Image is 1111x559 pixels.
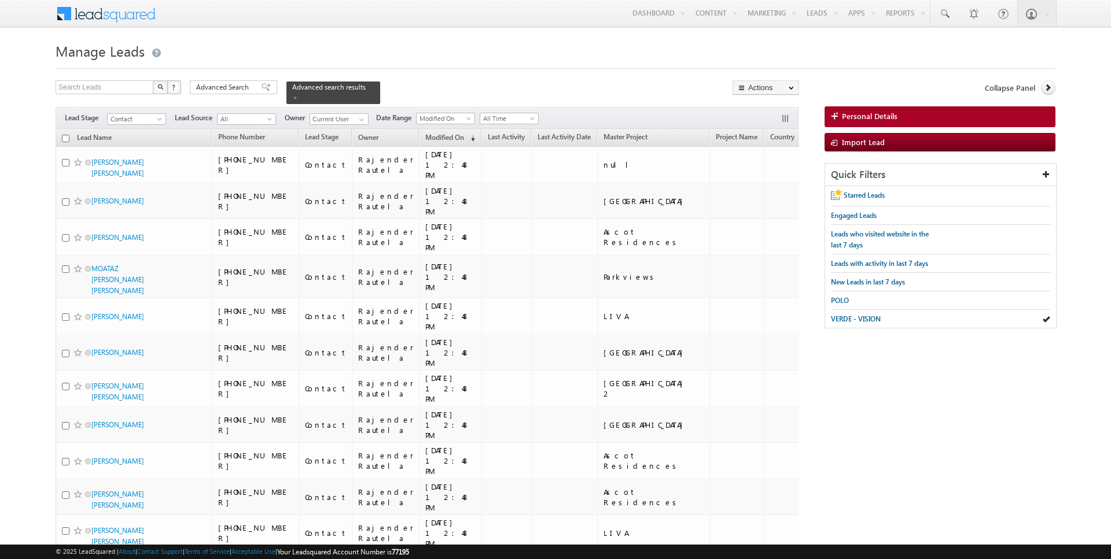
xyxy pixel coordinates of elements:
span: Leads with activity in last 7 days [831,259,928,268]
a: [PERSON_NAME] [PERSON_NAME] [91,158,144,177]
a: About [119,547,135,555]
a: Personal Details [825,106,1055,127]
div: Rajender Rautela [358,266,414,287]
div: Contact [305,528,347,538]
a: All [217,113,276,125]
a: [PERSON_NAME] [91,348,144,357]
span: Starred Leads [844,191,885,199]
div: Rajender Rautela [358,191,414,212]
a: [PERSON_NAME] [91,312,144,321]
div: null [604,160,704,170]
input: Check all records [62,135,69,142]
span: Advanced Search [196,82,252,92]
a: [PERSON_NAME] [91,457,144,465]
a: All Time [480,113,539,124]
div: [DATE] 12:48 PM [425,337,476,368]
div: [PHONE_NUMBER] [218,266,293,287]
div: Quick Filters [825,164,1056,186]
div: Contact [305,492,347,502]
img: Search [157,84,163,90]
div: [PHONE_NUMBER] [218,191,293,212]
div: Rajender Rautela [358,378,414,399]
div: [GEOGRAPHIC_DATA] [604,196,704,206]
a: Phone Number [212,131,271,146]
div: LIVA [604,311,704,321]
div: [GEOGRAPHIC_DATA] [604,420,704,430]
span: Date Range [376,113,416,123]
div: Contact [305,311,347,321]
span: © 2025 LeadSquared | | | | | [56,546,409,557]
span: Owner [285,113,310,123]
div: Rajender Rautela [358,306,414,327]
a: Terms of Service [185,547,230,555]
div: Ascot Residences [604,450,704,471]
div: Rajender Rautela [358,154,414,175]
div: Rajender Rautela [358,487,414,508]
span: Project Name [716,132,757,141]
a: Country [764,131,800,146]
div: Rajender Rautela [358,450,414,471]
span: ? [172,82,177,92]
span: Manage Leads [56,42,145,60]
div: [DATE] 12:48 PM [425,482,476,513]
div: [GEOGRAPHIC_DATA] 2 [604,378,704,399]
a: [PERSON_NAME] [PERSON_NAME] [91,526,144,546]
span: Leads who visited website in the last 7 days [831,229,929,249]
div: Contact [305,383,347,394]
span: Modified On [417,113,472,124]
span: Lead Stage [65,113,107,123]
span: Personal Details [842,111,897,121]
div: Rajender Rautela [358,523,414,543]
span: New Leads in last 7 days [831,277,905,286]
span: Contact [108,114,163,124]
span: All [218,114,273,124]
div: [DATE] 12:48 PM [425,149,476,180]
span: Advanced search results [292,83,366,91]
div: Contact [305,160,347,170]
div: [DATE] 12:48 PM [425,445,476,476]
span: Your Leadsquared Account Number is [277,547,409,556]
span: Lead Source [175,113,217,123]
div: [DATE] 12:48 PM [425,221,476,253]
a: Master Project [598,131,653,146]
div: Contact [305,420,347,430]
div: [PHONE_NUMBER] [218,154,293,175]
div: Ascot Residences [604,227,704,247]
div: Contact [305,196,347,206]
span: VERDE - VISION [831,314,881,323]
span: Country [770,132,794,141]
a: Acceptable Use [231,547,275,555]
a: [PERSON_NAME] [91,197,144,205]
a: Lead Name [71,131,117,146]
a: [PERSON_NAME] [91,420,144,429]
a: Modified On [416,113,475,124]
div: Contact [305,232,347,242]
a: [PERSON_NAME] [PERSON_NAME] [91,490,144,509]
div: [PHONE_NUMBER] [218,487,293,508]
div: Rajender Rautela [358,414,414,435]
a: [PERSON_NAME] [PERSON_NAME] [91,382,144,401]
div: Rajender Rautela [358,227,414,247]
a: MOATAZ [PERSON_NAME] [PERSON_NAME] [91,264,144,295]
input: Type to Search [310,113,369,125]
a: Lead Stage [299,131,344,146]
div: [DATE] 12:48 PM [425,373,476,404]
div: [DATE] 12:48 PM [425,261,476,293]
div: [DATE] 12:48 PM [425,409,476,440]
a: Last Activity Date [532,131,597,146]
div: LIVA [604,528,704,538]
span: Import Lead [842,137,885,147]
div: [DATE] 12:48 PM [425,301,476,332]
a: Show All Items [353,114,367,125]
button: ? [167,80,181,94]
span: Lead Stage [305,132,339,141]
span: Engaged Leads [831,211,877,220]
div: [PHONE_NUMBER] [218,450,293,471]
div: [PHONE_NUMBER] [218,414,293,435]
span: Master Project [604,132,648,141]
span: POLO [831,296,849,305]
a: Modified On (sorted descending) [420,131,481,146]
div: Contact [305,456,347,466]
div: [DATE] 12:48 PM [425,186,476,217]
a: Project Name [710,131,763,146]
